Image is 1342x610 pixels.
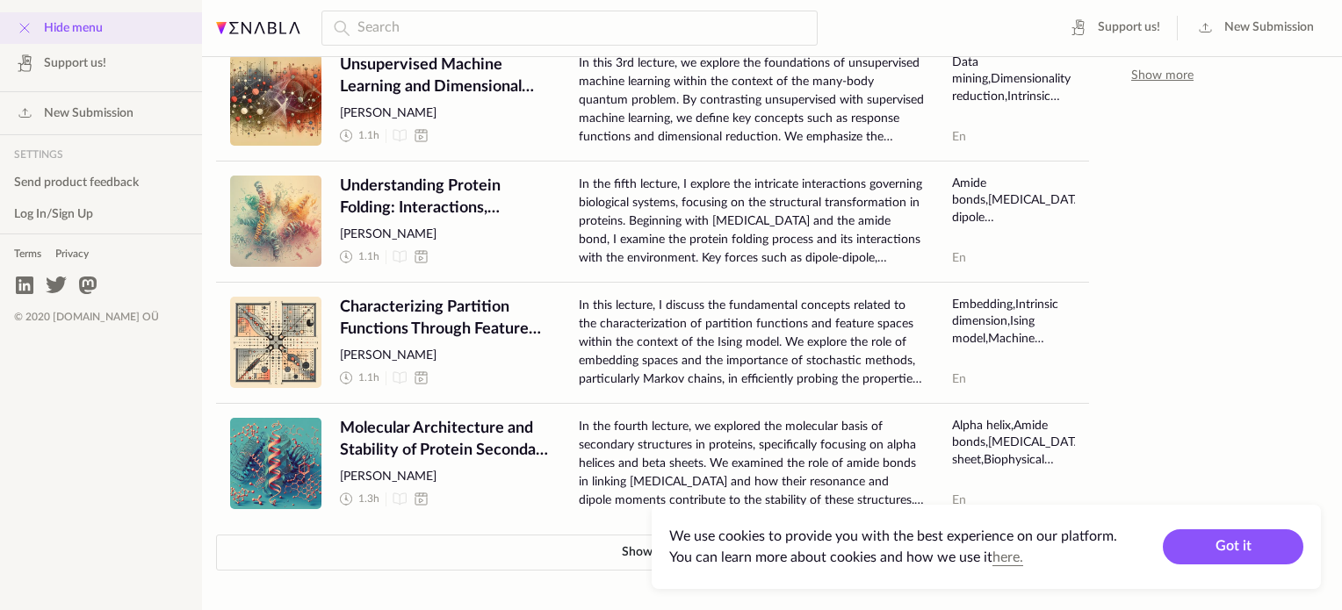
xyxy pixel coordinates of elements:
[1011,420,1014,432] span: ,
[216,161,1089,282] a: Understanding Protein Folding: Interactions, Dynamics, and ThermodynamicsUnderstanding Protein Fo...
[952,420,1014,432] li: Alpha helix
[340,105,551,123] span: [PERSON_NAME]
[340,297,551,341] span: Characterizing Partition Functions Through Feature Space Representations in the Ising Model
[952,131,966,143] abbr: English
[340,54,551,98] span: Unsupervised Machine Learning and Dimensional Reduction in Many-Body Quantum Systems
[985,436,988,449] span: ,
[952,494,966,506] abbr: English
[988,73,991,85] span: ,
[579,297,924,389] span: In this lecture, I discuss the fundamental concepts related to the characterization of partition ...
[952,454,1054,484] li: Biophysical chemistry
[579,176,924,268] span: In the fifth lecture, I explore the intricate interactions governing biological systems, focusing...
[1005,90,1007,103] span: ,
[340,226,551,244] span: [PERSON_NAME]
[579,54,924,147] span: In this 3rd lecture, we explore the foundations of unsupervised machine learning within the conte...
[358,128,379,143] span: 1.1 h
[340,418,551,462] span: Molecular Architecture and Stability of Protein Secondary Structures: Alpha Helices to Beta Sheets
[358,249,379,264] span: 1.1 h
[216,535,1089,571] button: Show more
[992,550,1023,564] a: here.
[981,454,984,466] span: ,
[216,282,1089,403] a: Characterizing Partition Functions Through Feature Space Representations in the Ising ModelCharac...
[1098,19,1160,37] span: Support us!
[340,348,551,365] span: [PERSON_NAME]
[48,240,96,268] a: Privacy
[952,252,966,264] abbr: English
[44,54,106,72] span: Support us!
[1007,315,1010,327] span: ,
[985,333,988,345] span: ,
[358,370,379,385] span: 1.1 h
[216,22,300,34] img: Enabla
[952,333,1044,362] li: Machine Learning
[1131,54,1194,83] a: Show more
[952,73,1071,103] li: Dimensionality reduction
[1013,298,1015,311] span: ,
[952,177,988,207] li: Amide bonds
[985,194,988,206] span: ,
[1061,14,1167,42] a: Support us!
[952,194,1128,240] li: Dipole-dipole interactions
[988,194,1088,206] li: [MEDICAL_DATA]
[358,492,379,506] span: 1.3 h
[1187,14,1321,42] a: New Submission
[7,240,48,268] a: Terms
[340,176,551,219] span: Understanding Protein Folding: Interactions, Dynamics, and Thermodynamics
[988,436,1088,449] li: [MEDICAL_DATA]
[952,436,1113,466] li: Beta sheet
[579,418,924,510] span: In the fourth lecture, we explored the molecular basis of secondary structures in proteins, speci...
[952,373,966,385] abbr: English
[952,298,1015,311] li: Embedding
[321,11,818,46] input: Search
[1163,529,1303,564] button: Got it
[340,469,551,486] span: [PERSON_NAME]
[216,403,1089,524] a: Molecular Architecture and Stability of Protein Secondary Structures: Alpha Helices to Beta Sheet...
[669,529,1117,564] span: We use cookies to provide you with the best experience on our platform. You can learn more about ...
[952,315,1035,345] li: Ising model
[44,19,103,37] span: Hide menu
[216,39,1089,161] a: Unsupervised Machine Learning and Dimensional Reduction in Many-Body Quantum SystemsUnsupervised ...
